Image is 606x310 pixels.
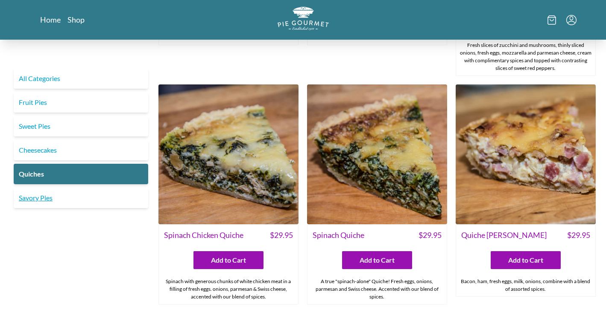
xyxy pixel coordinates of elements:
[14,164,148,184] a: Quiches
[456,38,595,75] div: Fresh slices of zucchini and mushrooms, thinly sliced onions, fresh eggs, mozzarella and parmesan...
[456,84,596,224] img: Quiche Lorraine
[14,92,148,113] a: Fruit Pies
[313,229,364,241] span: Spinach Quiche
[456,274,595,296] div: Bacon, ham, fresh eggs, milk, onions, combine with a blend of assorted spices.
[360,255,395,265] span: Add to Cart
[278,7,329,30] img: logo
[567,229,590,241] span: $ 29.95
[14,116,148,136] a: Sweet Pies
[508,255,543,265] span: Add to Cart
[307,84,447,224] img: Spinach Quiche
[278,7,329,33] a: Logo
[342,251,412,269] button: Add to Cart
[270,229,293,241] span: $ 29.95
[159,274,298,304] div: Spinach with generous chunks of white chicken meat in a filling of fresh eggs. onions, parmesan &...
[40,14,61,25] a: Home
[193,251,263,269] button: Add to Cart
[491,251,561,269] button: Add to Cart
[67,14,85,25] a: Shop
[164,229,243,241] span: Spinach Chicken Quiche
[14,188,148,208] a: Savory Pies
[211,255,246,265] span: Add to Cart
[566,15,577,25] button: Menu
[158,84,299,224] img: Spinach Chicken Quiche
[461,229,547,241] span: Quiche [PERSON_NAME]
[14,140,148,160] a: Cheesecakes
[14,68,148,89] a: All Categories
[307,274,447,304] div: A true "spinach-alone" Quiche! Fresh eggs, onions, parmesan and Swiss cheese. Accented with our b...
[419,229,442,241] span: $ 29.95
